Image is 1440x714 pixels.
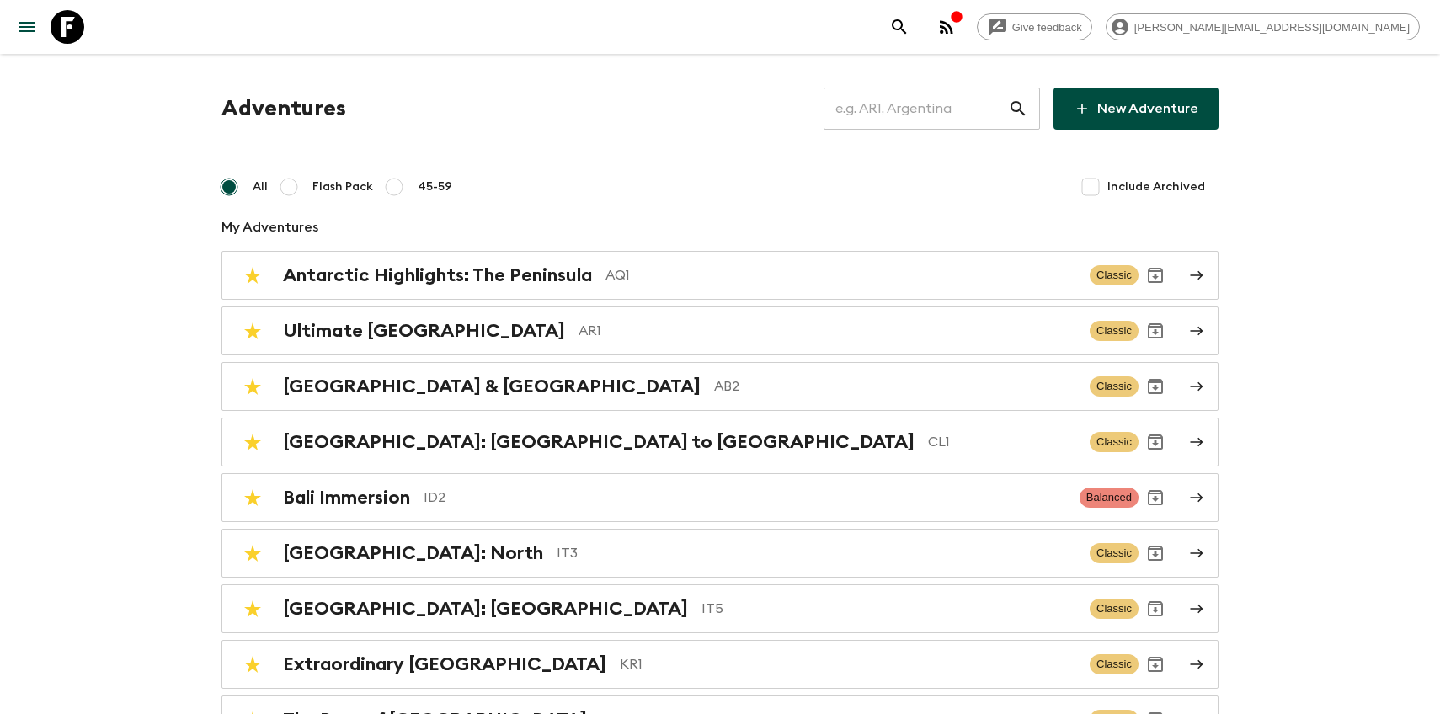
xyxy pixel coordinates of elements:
button: Archive [1139,370,1172,403]
a: Extraordinary [GEOGRAPHIC_DATA]KR1ClassicArchive [221,640,1219,689]
h2: [GEOGRAPHIC_DATA]: North [283,542,543,564]
span: Give feedback [1003,21,1091,34]
a: [GEOGRAPHIC_DATA] & [GEOGRAPHIC_DATA]AB2ClassicArchive [221,362,1219,411]
p: ID2 [424,488,1066,508]
span: Classic [1090,654,1139,674]
a: [GEOGRAPHIC_DATA]: [GEOGRAPHIC_DATA] to [GEOGRAPHIC_DATA]CL1ClassicArchive [221,418,1219,466]
h2: [GEOGRAPHIC_DATA] & [GEOGRAPHIC_DATA] [283,376,701,397]
span: Include Archived [1107,178,1205,195]
h2: Bali Immersion [283,487,410,509]
span: Classic [1090,543,1139,563]
button: Archive [1139,314,1172,348]
a: Antarctic Highlights: The PeninsulaAQ1ClassicArchive [221,251,1219,300]
span: All [253,178,268,195]
span: Classic [1090,599,1139,619]
a: Bali ImmersionID2BalancedArchive [221,473,1219,522]
button: Archive [1139,592,1172,626]
h2: Antarctic Highlights: The Peninsula [283,264,592,286]
button: menu [10,10,44,44]
h2: Ultimate [GEOGRAPHIC_DATA] [283,320,565,342]
span: [PERSON_NAME][EMAIL_ADDRESS][DOMAIN_NAME] [1125,21,1419,34]
p: IT3 [557,543,1076,563]
p: AQ1 [605,265,1076,285]
button: Archive [1139,647,1172,681]
div: [PERSON_NAME][EMAIL_ADDRESS][DOMAIN_NAME] [1106,13,1420,40]
button: Archive [1139,481,1172,514]
p: IT5 [701,599,1076,619]
h1: Adventures [221,92,346,125]
button: search adventures [883,10,916,44]
a: New Adventure [1053,88,1219,130]
span: Classic [1090,432,1139,452]
span: 45-59 [418,178,452,195]
a: Ultimate [GEOGRAPHIC_DATA]AR1ClassicArchive [221,306,1219,355]
span: Classic [1090,321,1139,341]
span: Flash Pack [312,178,373,195]
p: AB2 [714,376,1076,397]
p: CL1 [928,432,1076,452]
span: Classic [1090,265,1139,285]
button: Archive [1139,536,1172,570]
a: Give feedback [977,13,1092,40]
p: KR1 [620,654,1076,674]
p: My Adventures [221,217,1219,237]
p: AR1 [579,321,1076,341]
h2: [GEOGRAPHIC_DATA]: [GEOGRAPHIC_DATA] to [GEOGRAPHIC_DATA] [283,431,915,453]
h2: [GEOGRAPHIC_DATA]: [GEOGRAPHIC_DATA] [283,598,688,620]
button: Archive [1139,425,1172,459]
span: Classic [1090,376,1139,397]
button: Archive [1139,258,1172,292]
input: e.g. AR1, Argentina [824,85,1008,132]
h2: Extraordinary [GEOGRAPHIC_DATA] [283,653,606,675]
a: [GEOGRAPHIC_DATA]: [GEOGRAPHIC_DATA]IT5ClassicArchive [221,584,1219,633]
span: Balanced [1080,488,1139,508]
a: [GEOGRAPHIC_DATA]: NorthIT3ClassicArchive [221,529,1219,578]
